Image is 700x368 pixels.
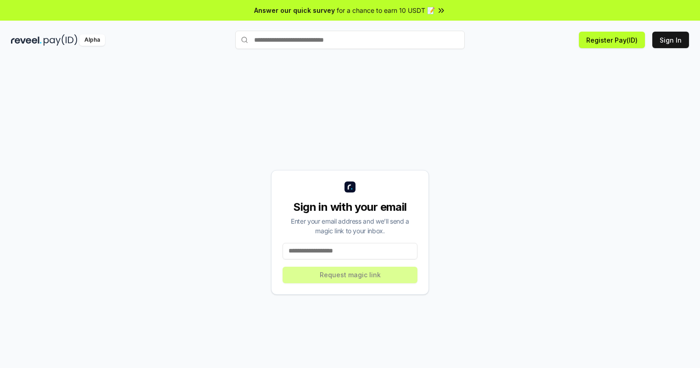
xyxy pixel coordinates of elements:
span: for a chance to earn 10 USDT 📝 [337,5,435,15]
div: Enter your email address and we’ll send a magic link to your inbox. [283,216,417,236]
div: Sign in with your email [283,200,417,214]
img: reveel_dark [11,34,42,46]
button: Sign In [652,32,689,48]
span: Answer our quick survey [254,5,335,15]
div: Alpha [79,34,105,46]
button: Register Pay(ID) [579,32,645,48]
img: logo_small [344,181,356,192]
img: pay_id [44,34,78,46]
